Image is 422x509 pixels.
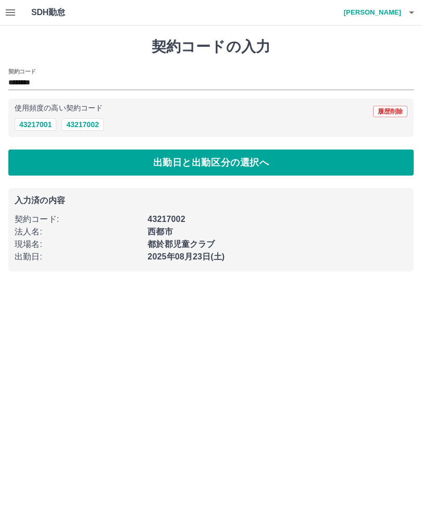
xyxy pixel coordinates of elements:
p: 現場名 : [15,238,141,251]
p: 出勤日 : [15,251,141,263]
p: 契約コード : [15,213,141,226]
p: 法人名 : [15,226,141,238]
h2: 契約コード [8,67,36,76]
b: 都於郡児童クラブ [147,240,215,249]
p: 使用頻度の高い契約コード [15,105,103,112]
button: 43217002 [61,118,103,131]
p: 入力済の内容 [15,196,407,205]
b: 西都市 [147,227,172,236]
button: 履歴削除 [373,106,407,117]
button: 43217001 [15,118,56,131]
button: 出勤日と出勤区分の選択へ [8,150,414,176]
b: 2025年08月23日(土) [147,252,225,261]
h1: 契約コードの入力 [8,38,414,56]
b: 43217002 [147,215,185,224]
